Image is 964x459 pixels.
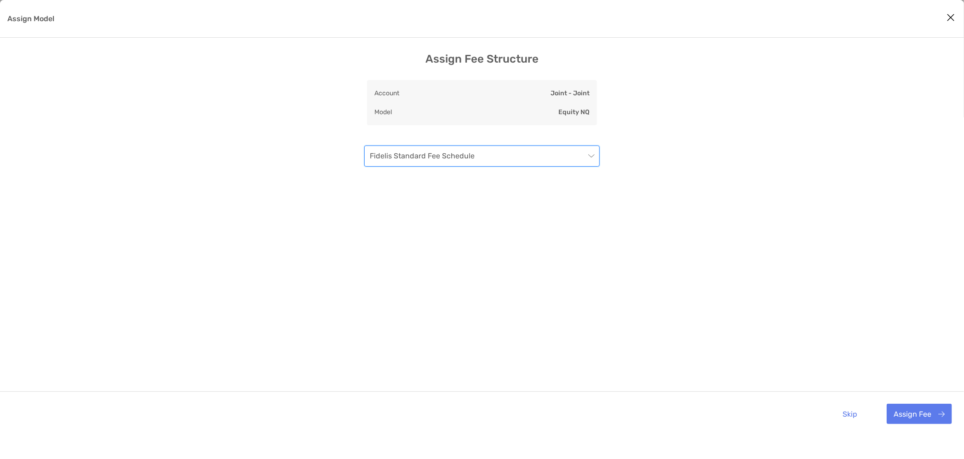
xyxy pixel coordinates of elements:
p: Account [374,87,399,99]
p: Joint - Joint [551,87,590,99]
h3: Assign Fee Structure [425,52,539,65]
p: Assign Model [7,13,54,24]
button: Skip [836,404,865,424]
button: Assign Fee [887,404,952,424]
p: Equity NQ [558,106,590,118]
p: Model [374,106,392,118]
button: Close modal [944,11,958,25]
span: Fidelis Standard Fee Schedule [370,146,594,166]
